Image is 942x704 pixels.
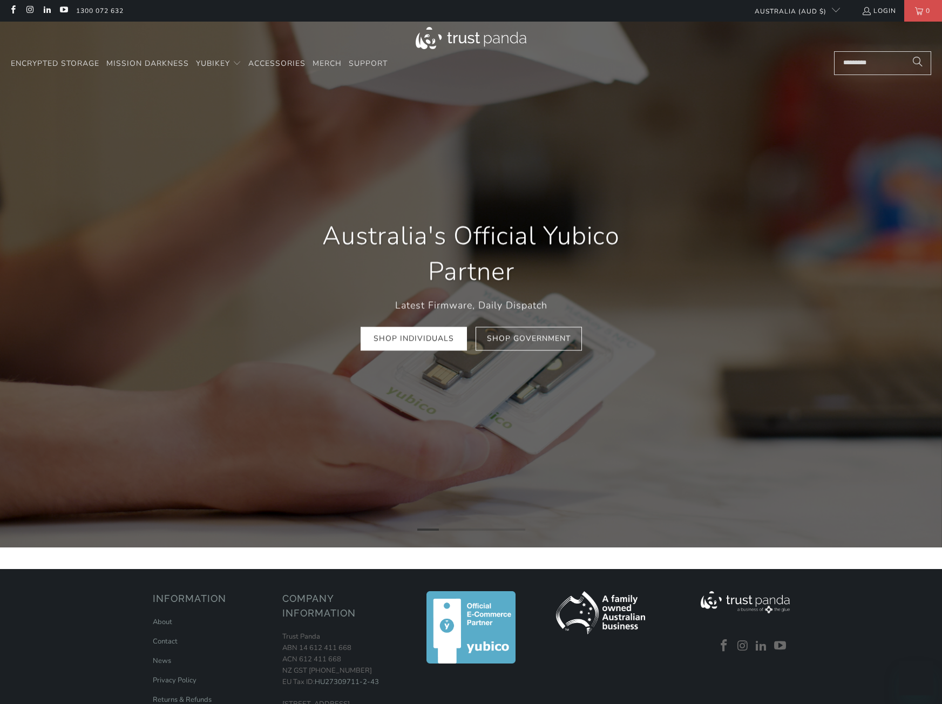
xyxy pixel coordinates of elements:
a: Trust Panda Australia on Instagram [25,6,34,15]
span: Encrypted Storage [11,58,99,69]
a: Privacy Policy [153,675,196,685]
a: Contact [153,637,178,646]
summary: YubiKey [196,51,241,77]
a: Trust Panda Australia on Facebook [716,639,733,653]
span: YubiKey [196,58,230,69]
li: Page dot 4 [482,529,504,531]
li: Page dot 1 [417,529,439,531]
span: Mission Darkness [106,58,189,69]
a: Trust Panda Australia on YouTube [772,639,789,653]
a: 1300 072 632 [76,5,124,17]
a: Encrypted Storage [11,51,99,77]
span: Support [349,58,388,69]
a: Trust Panda Australia on YouTube [59,6,68,15]
input: Search... [834,51,931,75]
a: News [153,656,171,666]
a: Mission Darkness [106,51,189,77]
a: Shop Government [476,327,582,351]
span: Merch [313,58,342,69]
a: Support [349,51,388,77]
a: Trust Panda Australia on Facebook [8,6,17,15]
a: Accessories [248,51,306,77]
a: Trust Panda Australia on LinkedIn [42,6,51,15]
a: Trust Panda Australia on Instagram [735,639,751,653]
a: HU27309711-2-43 [315,677,379,687]
nav: Translation missing: en.navigation.header.main_nav [11,51,388,77]
iframe: Button to launch messaging window [899,661,933,695]
li: Page dot 3 [460,529,482,531]
img: Trust Panda Australia [416,27,526,49]
span: Accessories [248,58,306,69]
li: Page dot 2 [439,529,460,531]
a: Shop Individuals [361,327,467,351]
li: Page dot 5 [504,529,525,531]
a: Trust Panda Australia on LinkedIn [754,639,770,653]
h1: Australia's Official Yubico Partner [293,219,649,290]
a: About [153,617,172,627]
a: Login [862,5,896,17]
p: Latest Firmware, Daily Dispatch [293,297,649,313]
a: Merch [313,51,342,77]
button: Search [904,51,931,75]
